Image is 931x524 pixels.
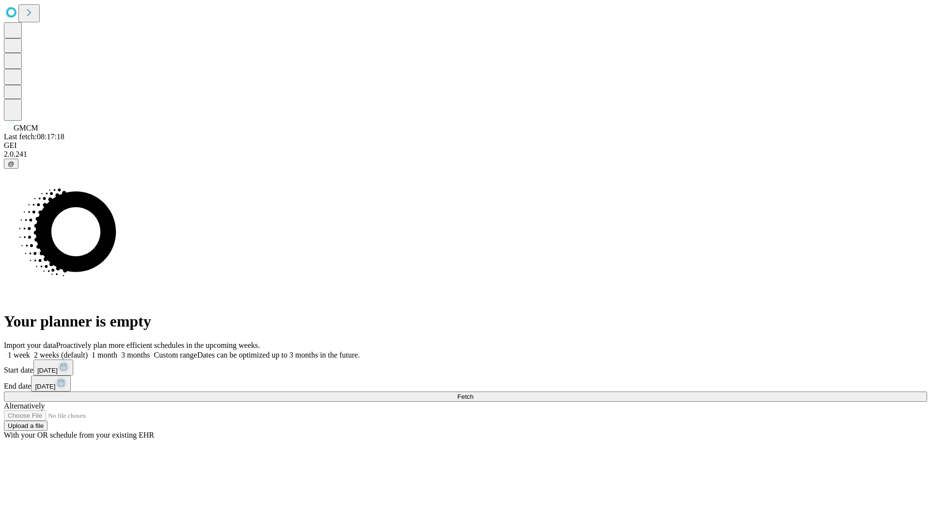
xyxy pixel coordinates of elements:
[4,392,927,402] button: Fetch
[56,341,260,349] span: Proactively plan more efficient schedules in the upcoming weeks.
[4,141,927,150] div: GEI
[4,159,18,169] button: @
[31,376,71,392] button: [DATE]
[4,402,45,410] span: Alternatively
[33,360,73,376] button: [DATE]
[4,431,154,439] span: With your OR schedule from your existing EHR
[14,124,38,132] span: GMCM
[8,160,15,167] span: @
[154,351,197,359] span: Custom range
[4,132,64,141] span: Last fetch: 08:17:18
[4,341,56,349] span: Import your data
[4,376,927,392] div: End date
[4,150,927,159] div: 2.0.241
[4,312,927,330] h1: Your planner is empty
[457,393,473,400] span: Fetch
[92,351,117,359] span: 1 month
[8,351,30,359] span: 1 week
[121,351,150,359] span: 3 months
[37,367,58,374] span: [DATE]
[197,351,360,359] span: Dates can be optimized up to 3 months in the future.
[34,351,88,359] span: 2 weeks (default)
[35,383,55,390] span: [DATE]
[4,421,48,431] button: Upload a file
[4,360,927,376] div: Start date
